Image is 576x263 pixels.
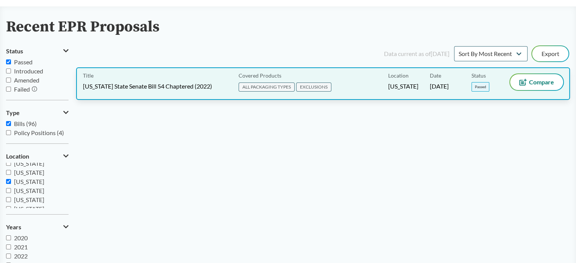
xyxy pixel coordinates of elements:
span: Location [388,72,409,79]
span: [US_STATE] [388,82,418,90]
input: Failed [6,87,11,92]
span: Compare [529,79,554,85]
span: Location [6,153,29,160]
span: Passed [14,58,33,65]
input: Introduced [6,68,11,73]
span: Type [6,109,20,116]
span: Status [471,72,486,79]
span: [DATE] [430,82,449,90]
span: Bills (96) [14,120,37,127]
input: [US_STATE] [6,188,11,193]
span: Date [430,72,441,79]
input: [US_STATE] [6,206,11,211]
button: Type [6,106,69,119]
span: [US_STATE] [14,169,44,176]
span: Status [6,48,23,54]
input: [US_STATE] [6,170,11,175]
span: [US_STATE] [14,160,44,167]
span: [US_STATE] [14,196,44,203]
span: EXCLUSIONS [296,82,331,92]
button: Compare [510,74,563,90]
span: Years [6,224,21,230]
span: Title [83,72,94,79]
span: Failed [14,86,30,93]
span: Covered Products [239,72,281,79]
input: [US_STATE] [6,197,11,202]
span: Introduced [14,67,43,75]
span: ALL PACKAGING TYPES [239,82,295,92]
input: 2022 [6,254,11,258]
button: Location [6,150,69,163]
button: Status [6,45,69,58]
input: Passed [6,59,11,64]
span: 2021 [14,243,28,251]
span: [US_STATE] [14,187,44,194]
input: Amended [6,78,11,82]
span: Policy Positions (4) [14,129,64,136]
span: [US_STATE] State Senate Bill 54 Chaptered (2022) [83,82,212,90]
span: 2020 [14,234,28,241]
h2: Recent EPR Proposals [6,19,159,36]
input: 2021 [6,244,11,249]
span: [US_STATE] [14,178,44,185]
div: Data current as of [DATE] [384,49,450,58]
input: 2020 [6,235,11,240]
button: Years [6,221,69,233]
input: Bills (96) [6,121,11,126]
span: Passed [471,82,489,92]
span: 2022 [14,252,28,260]
input: [US_STATE] [6,179,11,184]
input: Policy Positions (4) [6,130,11,135]
input: [US_STATE] [6,161,11,166]
span: Amended [14,76,39,84]
span: [US_STATE] [14,205,44,212]
button: Export [532,46,568,61]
